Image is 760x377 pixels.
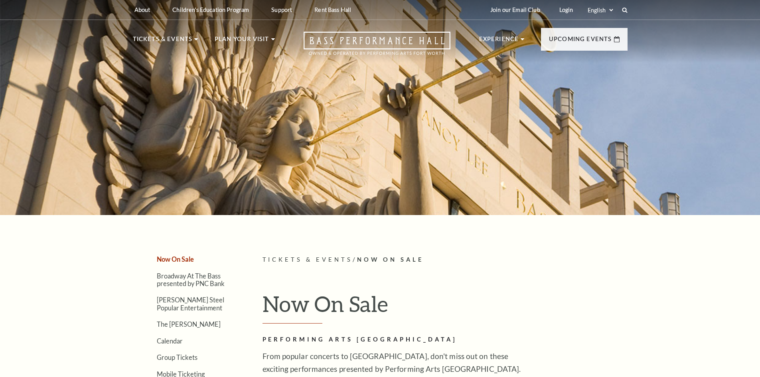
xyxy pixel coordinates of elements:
span: Now On Sale [357,256,424,263]
p: Rent Bass Hall [314,6,351,13]
p: Experience [479,34,519,49]
h2: Performing Arts [GEOGRAPHIC_DATA] [263,335,522,345]
p: Support [271,6,292,13]
p: Children's Education Program [172,6,249,13]
select: Select: [586,6,614,14]
a: Now On Sale [157,255,194,263]
p: About [134,6,150,13]
a: The [PERSON_NAME] [157,320,221,328]
a: Broadway At The Bass presented by PNC Bank [157,272,225,287]
a: [PERSON_NAME] Steel Popular Entertainment [157,296,224,311]
p: Tickets & Events [133,34,193,49]
p: Upcoming Events [549,34,612,49]
p: / [263,255,628,265]
a: Group Tickets [157,353,197,361]
h1: Now On Sale [263,291,628,324]
a: Calendar [157,337,183,345]
span: Tickets & Events [263,256,353,263]
p: Plan Your Visit [215,34,269,49]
